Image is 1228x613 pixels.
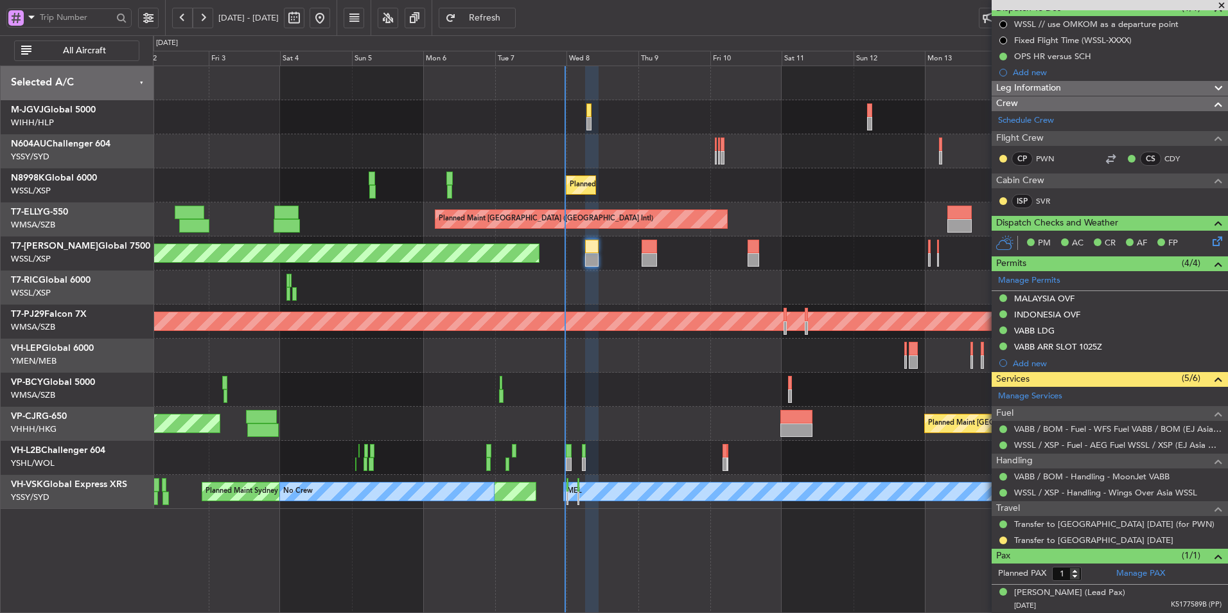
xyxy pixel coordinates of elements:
[567,482,582,501] div: MEL
[566,51,638,66] div: Wed 8
[1182,256,1200,270] span: (4/4)
[209,51,281,66] div: Fri 3
[1014,423,1222,434] a: VABB / BOM - Fuel - WFS Fuel VABB / BOM (EJ Asia Only)
[1182,371,1200,385] span: (5/6)
[1014,440,1222,450] a: WSSL / XSP - Fuel - AEG Fuel WSSL / XSP (EJ Asia Only)
[996,131,1044,146] span: Flight Crew
[925,51,997,66] div: Mon 13
[1014,487,1197,498] a: WSSL / XSP - Handling - Wings Over Asia WSSL
[11,151,49,163] a: YSSY/SYD
[283,482,313,501] div: No Crew
[11,105,44,114] span: M-JGVJ
[11,208,43,217] span: T7-ELLY
[996,81,1061,96] span: Leg Information
[11,344,42,353] span: VH-LEP
[1014,341,1102,352] div: VABB ARR SLOT 1025Z
[459,13,511,22] span: Refresh
[1171,600,1222,610] span: K5177589B (PP)
[40,8,112,27] input: Trip Number
[423,51,495,66] div: Mon 6
[11,378,43,387] span: VP-BCY
[996,501,1020,516] span: Travel
[1014,519,1215,529] a: Transfer to [GEOGRAPHIC_DATA] [DATE] (for PWN)
[11,480,127,489] a: VH-VSKGlobal Express XRS
[206,482,355,501] div: Planned Maint Sydney ([PERSON_NAME] Intl)
[218,12,279,24] span: [DATE] - [DATE]
[1014,35,1132,46] div: Fixed Flight Time (WSSL-XXXX)
[11,492,49,503] a: YSSY/SYD
[998,390,1062,403] a: Manage Services
[11,412,42,421] span: VP-CJR
[11,378,95,387] a: VP-BCYGlobal 5000
[11,242,150,251] a: T7-[PERSON_NAME]Global 7500
[638,51,710,66] div: Thu 9
[1038,237,1051,250] span: PM
[11,389,55,401] a: WMSA/SZB
[11,253,51,265] a: WSSL/XSP
[11,185,51,197] a: WSSL/XSP
[1105,237,1116,250] span: CR
[11,310,44,319] span: T7-PJ29
[1182,549,1200,562] span: (1/1)
[998,567,1046,580] label: Planned PAX
[998,114,1054,127] a: Schedule Crew
[710,51,782,66] div: Fri 10
[1012,152,1033,166] div: CP
[1014,51,1091,62] div: OPS HR versus SCH
[1014,601,1036,610] span: [DATE]
[11,321,55,333] a: WMSA/SZB
[1014,535,1173,546] a: Transfer to [GEOGRAPHIC_DATA] [DATE]
[996,454,1033,468] span: Handling
[1014,19,1179,30] div: WSSL // use OMKOM as a departure point
[11,139,110,148] a: N604AUChallenger 604
[996,96,1018,111] span: Crew
[11,139,46,148] span: N604AU
[280,51,352,66] div: Sat 4
[570,175,721,195] div: Planned Maint [GEOGRAPHIC_DATA] (Seletar)
[14,40,139,61] button: All Aircraft
[11,446,105,455] a: VH-L2BChallenger 604
[11,105,96,114] a: M-JGVJGlobal 5000
[996,372,1030,387] span: Services
[1014,293,1074,304] div: MALAYSIA OVF
[439,8,516,28] button: Refresh
[495,51,567,66] div: Tue 7
[11,173,45,182] span: N8998K
[11,480,43,489] span: VH-VSK
[996,216,1118,231] span: Dispatch Checks and Weather
[156,38,178,49] div: [DATE]
[11,458,55,469] a: YSHL/WOL
[1013,358,1222,369] div: Add new
[1168,237,1178,250] span: FP
[782,51,854,66] div: Sat 11
[11,446,41,455] span: VH-L2B
[1137,237,1147,250] span: AF
[11,344,94,353] a: VH-LEPGlobal 6000
[11,117,54,129] a: WIHH/HLP
[11,310,87,319] a: T7-PJ29Falcon 7X
[439,209,653,229] div: Planned Maint [GEOGRAPHIC_DATA] ([GEOGRAPHIC_DATA] Intl)
[1014,587,1125,600] div: [PERSON_NAME] (Lead Pax)
[11,242,98,251] span: T7-[PERSON_NAME]
[998,274,1060,287] a: Manage Permits
[1036,153,1065,164] a: PWN
[11,173,97,182] a: N8998KGlobal 6000
[854,51,925,66] div: Sun 12
[11,355,57,367] a: YMEN/MEB
[1014,471,1170,482] a: VABB / BOM - Handling - MoonJet VABB
[1036,195,1065,207] a: SVR
[996,406,1013,421] span: Fuel
[352,51,424,66] div: Sun 5
[1014,309,1080,320] div: INDONESIA OVF
[1072,237,1083,250] span: AC
[11,276,91,285] a: T7-RICGlobal 6000
[137,51,209,66] div: Thu 2
[11,423,57,435] a: VHHH/HKG
[996,173,1044,188] span: Cabin Crew
[1140,152,1161,166] div: CS
[928,414,1143,433] div: Planned Maint [GEOGRAPHIC_DATA] ([GEOGRAPHIC_DATA] Intl)
[996,256,1026,271] span: Permits
[11,412,67,421] a: VP-CJRG-650
[11,219,55,231] a: WMSA/SZB
[1116,567,1165,580] a: Manage PAX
